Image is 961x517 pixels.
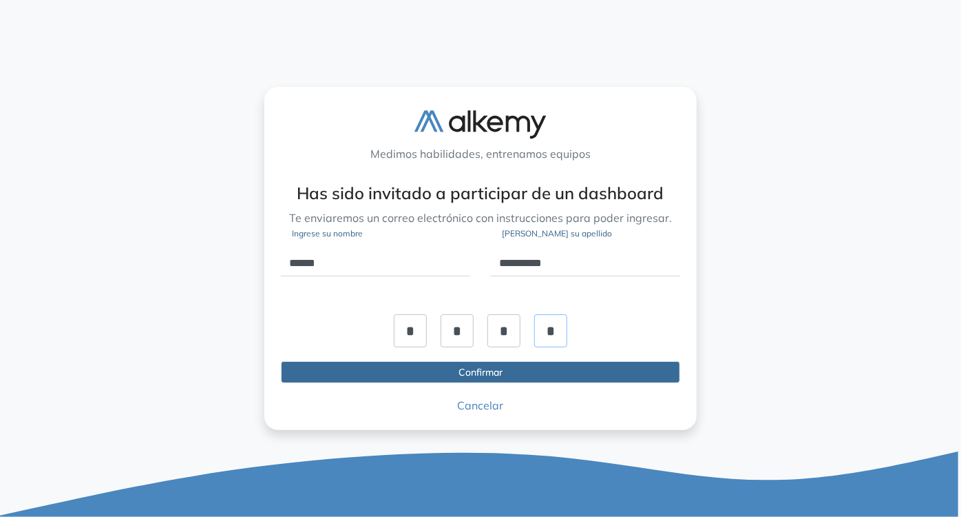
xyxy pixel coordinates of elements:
[370,145,591,162] span: Medimos habilidades, entrenamos equipos
[289,210,672,226] span: Te enviaremos un correo electrónico con instrucciones para poder ingresar.
[458,397,504,414] span: Cancelar
[458,365,503,380] span: Confirmar
[297,182,664,204] h3: Has sido invitado a participar de un dashboard
[281,361,680,383] button: Confirmar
